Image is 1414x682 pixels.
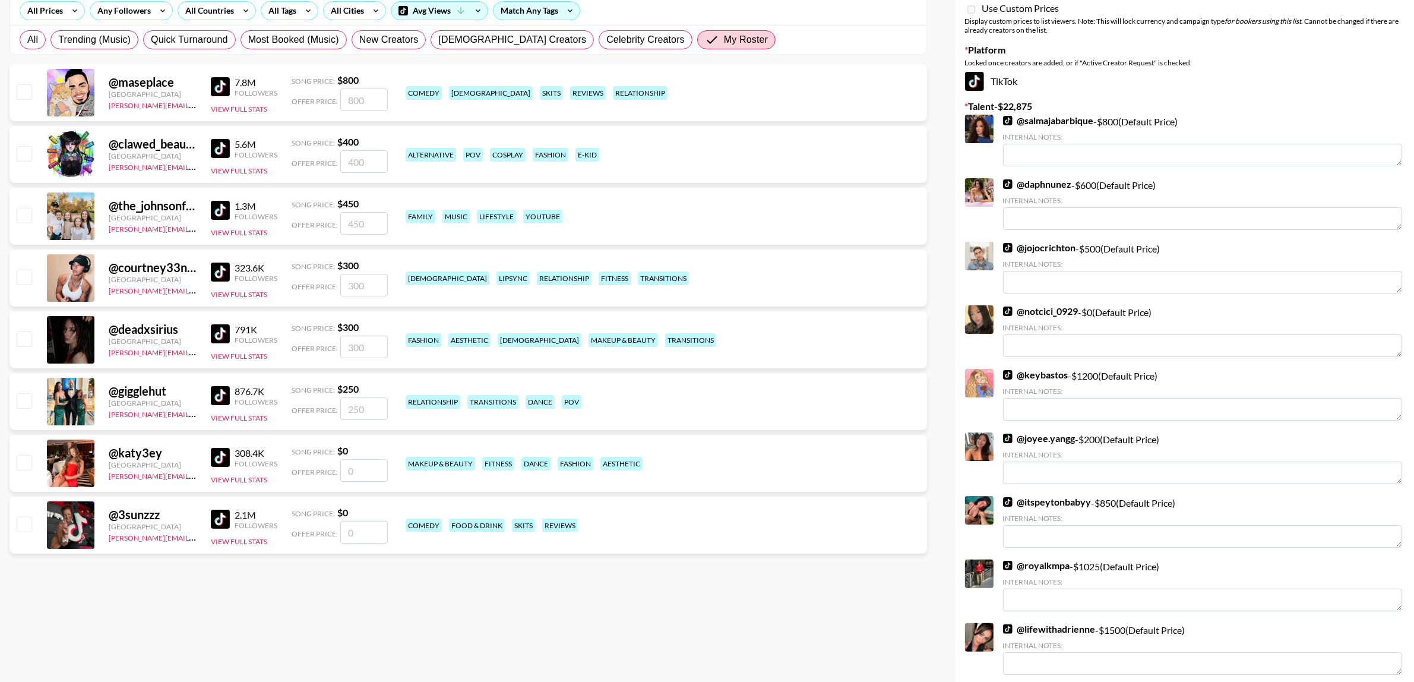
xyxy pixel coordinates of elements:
div: relationship [537,271,591,285]
div: Any Followers [90,2,153,20]
div: alternative [406,148,456,162]
div: [GEOGRAPHIC_DATA] [109,90,197,99]
div: Followers [235,397,277,406]
div: transitions [467,395,518,409]
img: TikTok [1003,561,1013,570]
div: - $ 500 (Default Price) [1003,242,1402,293]
div: skits [540,86,563,100]
strong: $ 250 [337,383,359,394]
span: Most Booked (Music) [248,33,339,47]
div: pov [463,148,483,162]
img: TikTok [211,263,230,282]
a: @lifewithadrienne [1003,623,1096,635]
div: [DEMOGRAPHIC_DATA] [449,86,533,100]
div: Internal Notes: [1003,514,1402,523]
div: @ katy3ey [109,446,197,460]
div: - $ 1500 (Default Price) [1003,623,1402,675]
a: [PERSON_NAME][EMAIL_ADDRESS][DOMAIN_NAME] [109,346,284,357]
div: fitness [482,457,514,471]
img: TikTok [1003,370,1013,380]
div: Match Any Tags [494,2,580,20]
div: @ courtney33nelson [109,260,197,275]
div: Internal Notes: [1003,641,1402,650]
div: Followers [235,89,277,97]
div: Followers [235,274,277,283]
a: @salmajabarbique [1003,115,1094,127]
div: reviews [542,519,578,532]
div: makeup & beauty [589,333,658,347]
span: Offer Price: [292,220,338,229]
div: - $ 800 (Default Price) [1003,115,1402,166]
a: @itspeytonbabyy [1003,496,1092,508]
div: All Countries [178,2,236,20]
span: All [27,33,38,47]
em: for bookers using this list [1225,17,1302,26]
input: 0 [340,521,388,544]
a: @royalkmpa [1003,560,1070,572]
div: transitions [665,333,716,347]
input: 400 [340,150,388,173]
div: relationship [613,86,668,100]
div: All Cities [324,2,366,20]
div: - $ 200 (Default Price) [1003,432,1402,484]
span: Offer Price: [292,97,338,106]
div: [GEOGRAPHIC_DATA] [109,151,197,160]
input: 0 [340,459,388,482]
strong: $ 300 [337,321,359,333]
div: Internal Notes: [1003,196,1402,205]
a: [PERSON_NAME][EMAIL_ADDRESS][DOMAIN_NAME] [109,469,284,481]
img: TikTok [211,386,230,405]
strong: $ 300 [337,260,359,271]
div: youtube [523,210,562,223]
div: TikTok [965,72,1404,91]
div: makeup & beauty [406,457,475,471]
div: - $ 1025 (Default Price) [1003,560,1402,611]
a: @jojocrichton [1003,242,1076,254]
div: Internal Notes: [1003,577,1402,586]
div: 5.6M [235,138,277,150]
div: Internal Notes: [1003,387,1402,396]
span: Song Price: [292,509,335,518]
div: [GEOGRAPHIC_DATA] [109,275,197,284]
input: 300 [340,274,388,296]
div: [GEOGRAPHIC_DATA] [109,522,197,531]
span: Trending (Music) [58,33,131,47]
div: Display custom prices to list viewers. Note: This will lock currency and campaign type . Cannot b... [965,17,1404,34]
span: Song Price: [292,138,335,147]
div: 1.3M [235,200,277,212]
span: Quick Turnaround [151,33,228,47]
span: My Roster [724,33,768,47]
div: - $ 600 (Default Price) [1003,178,1402,230]
div: fashion [533,148,568,162]
div: food & drink [449,519,505,532]
button: View Full Stats [211,105,267,113]
div: - $ 1200 (Default Price) [1003,369,1402,421]
button: View Full Stats [211,352,267,361]
div: family [406,210,435,223]
span: Offer Price: [292,282,338,291]
span: Song Price: [292,447,335,456]
input: 800 [340,89,388,111]
div: [GEOGRAPHIC_DATA] [109,337,197,346]
img: TikTok [211,448,230,467]
img: TikTok [211,324,230,343]
div: [DEMOGRAPHIC_DATA] [498,333,581,347]
a: @joyee.yangg [1003,432,1075,444]
div: @ maseplace [109,75,197,90]
div: music [442,210,470,223]
div: Internal Notes: [1003,132,1402,141]
div: skits [512,519,535,532]
img: TikTok [1003,179,1013,189]
div: e-kid [575,148,599,162]
div: 2.1M [235,509,277,521]
input: 450 [340,212,388,235]
a: [PERSON_NAME][EMAIL_ADDRESS][DOMAIN_NAME] [109,222,284,233]
div: Internal Notes: [1003,450,1402,459]
a: [PERSON_NAME][EMAIL_ADDRESS][DOMAIN_NAME] [109,160,284,172]
div: 323.6K [235,262,277,274]
div: [DEMOGRAPHIC_DATA] [406,271,489,285]
img: TikTok [1003,116,1013,125]
span: Celebrity Creators [606,33,685,47]
strong: $ 800 [337,74,359,86]
input: 300 [340,336,388,358]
